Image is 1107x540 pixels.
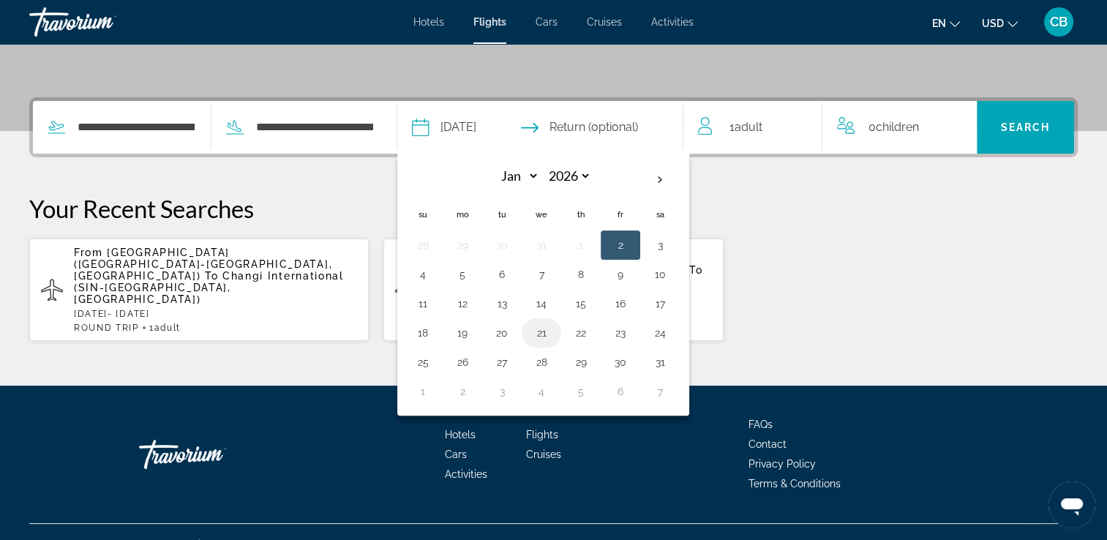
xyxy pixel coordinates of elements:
[490,235,514,255] button: Day 30
[683,101,976,154] button: Travelers: 1 adult, 0 children
[29,194,1078,223] p: Your Recent Searches
[451,323,474,343] button: Day 19
[490,293,514,314] button: Day 13
[445,449,467,460] a: Cars
[530,381,553,402] button: Day 4
[33,101,1074,154] div: Search widget
[490,381,514,402] button: Day 3
[74,323,139,333] span: ROUND TRIP
[1048,481,1095,528] iframe: Button to launch messaging window
[569,352,593,372] button: Day 29
[569,235,593,255] button: Day 1
[609,323,632,343] button: Day 23
[609,235,632,255] button: Day 2
[609,293,632,314] button: Day 16
[74,309,357,319] p: [DATE] - [DATE]
[648,264,672,285] button: Day 10
[530,264,553,285] button: Day 7
[977,101,1074,154] button: Search
[451,352,474,372] button: Day 26
[154,323,181,333] span: Adult
[734,120,762,134] span: Adult
[1050,15,1067,29] span: CB
[569,323,593,343] button: Day 22
[473,16,506,28] a: Flights
[29,3,176,41] a: Travorium
[729,117,762,138] span: 1
[411,293,435,314] button: Day 11
[651,16,694,28] a: Activities
[411,264,435,285] button: Day 4
[648,352,672,372] button: Day 31
[205,270,218,282] span: To
[521,101,638,154] button: Select return date
[569,293,593,314] button: Day 15
[748,478,841,490] a: Terms & Conditions
[411,323,435,343] button: Day 18
[932,12,960,34] button: Change language
[74,270,344,305] span: Changi International (SIN-[GEOGRAPHIC_DATA], [GEOGRAPHIC_DATA])
[490,352,514,372] button: Day 27
[492,163,539,189] select: Select month
[689,264,702,276] span: To
[451,293,474,314] button: Day 12
[139,432,285,476] a: Go Home
[648,293,672,314] button: Day 17
[445,468,487,480] a: Activities
[490,264,514,285] button: Day 6
[445,429,476,440] a: Hotels
[609,264,632,285] button: Day 9
[569,264,593,285] button: Day 8
[982,12,1018,34] button: Change currency
[587,16,622,28] a: Cruises
[1000,121,1050,133] span: Search
[74,247,332,282] span: [GEOGRAPHIC_DATA] ([GEOGRAPHIC_DATA]-[GEOGRAPHIC_DATA], [GEOGRAPHIC_DATA])
[982,18,1004,29] span: USD
[451,264,474,285] button: Day 5
[149,323,181,333] span: 1
[609,352,632,372] button: Day 30
[932,18,946,29] span: en
[748,419,773,430] a: FAQs
[530,235,553,255] button: Day 31
[868,117,918,138] span: 0
[648,323,672,343] button: Day 24
[875,120,918,134] span: Children
[748,458,816,470] a: Privacy Policy
[490,323,514,343] button: Day 20
[29,238,369,342] button: From [GEOGRAPHIC_DATA] ([GEOGRAPHIC_DATA]-[GEOGRAPHIC_DATA], [GEOGRAPHIC_DATA]) To Changi Interna...
[403,163,680,406] table: Left calendar grid
[411,235,435,255] button: Day 28
[530,323,553,343] button: Day 21
[530,352,553,372] button: Day 28
[74,247,103,258] span: From
[748,438,787,450] span: Contact
[569,381,593,402] button: Day 5
[544,163,591,189] select: Select year
[451,235,474,255] button: Day 29
[530,293,553,314] button: Day 14
[451,381,474,402] button: Day 2
[648,381,672,402] button: Day 7
[526,449,561,460] span: Cruises
[411,352,435,372] button: Day 25
[526,429,558,440] a: Flights
[1040,7,1078,37] button: User Menu
[412,101,476,154] button: Select depart date
[609,381,632,402] button: Day 6
[536,16,558,28] a: Cars
[413,16,444,28] a: Hotels
[383,238,723,342] button: From Myrtle Beach International (MYR-[GEOGRAPHIC_DATA], [GEOGRAPHIC_DATA]) To Ontario Intl ([GEOG...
